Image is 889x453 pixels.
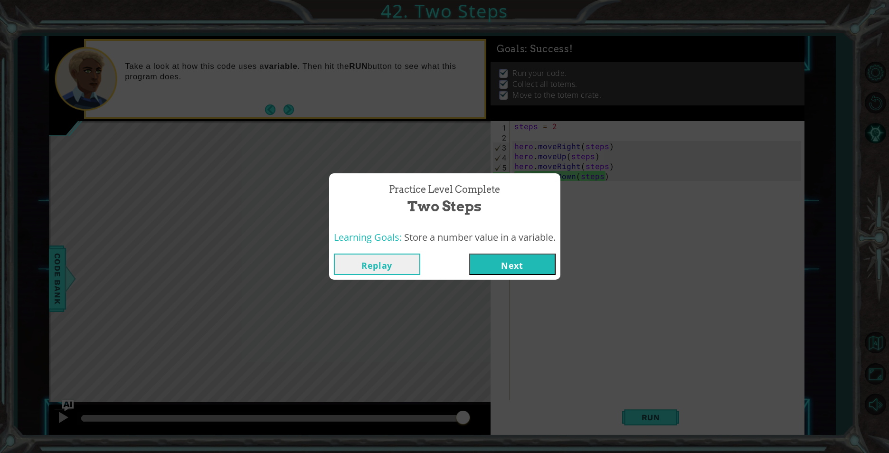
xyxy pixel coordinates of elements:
button: Next [469,254,556,275]
button: Replay [334,254,420,275]
span: Store a number value in a variable. [404,231,556,244]
span: Two Steps [407,196,482,217]
span: Learning Goals: [334,231,402,244]
span: Practice Level Complete [389,183,500,197]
